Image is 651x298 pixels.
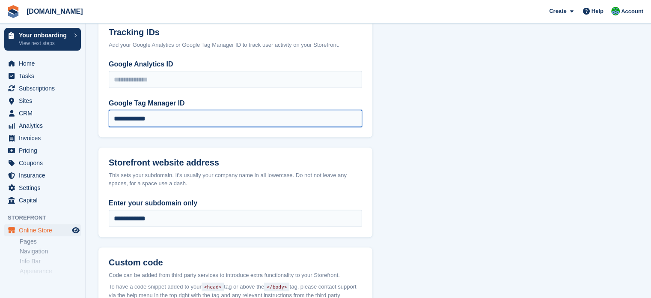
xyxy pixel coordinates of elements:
span: Invoices [19,132,70,144]
span: Analytics [19,120,70,132]
div: This sets your subdomain. It's usually your company name in all lowercase. Do not not leave any s... [109,171,362,188]
label: Google Analytics ID [109,59,362,69]
a: Your onboarding View next steps [4,28,81,51]
a: menu [4,224,81,236]
h2: Tracking IDs [109,27,362,37]
code: <head> [202,283,224,291]
h2: Custom code [109,258,362,268]
span: Create [549,7,566,15]
p: View next steps [19,39,70,47]
span: Home [19,57,70,69]
span: Sites [19,95,70,107]
a: Info Bar [20,257,81,265]
a: menu [4,57,81,69]
span: Storefront [8,214,85,222]
a: menu [4,194,81,206]
span: CRM [19,107,70,119]
a: menu [4,182,81,194]
a: Navigation [20,247,81,256]
div: Add your Google Analytics or Google Tag Manager ID to track user activity on your Storefront. [109,41,362,49]
div: Code can be added from third party services to introduce extra functionality to your Storefront. [109,271,362,280]
label: Enter your subdomain only [109,198,362,208]
a: menu [4,157,81,169]
span: Settings [19,182,70,194]
a: menu [4,169,81,181]
span: Account [621,7,643,16]
h2: Storefront website address [109,158,362,168]
a: menu [4,82,81,94]
a: menu [4,70,81,82]
span: Subscriptions [19,82,70,94]
p: Your onboarding [19,32,70,38]
code: </body> [264,283,289,291]
a: [DOMAIN_NAME] [23,4,86,18]
span: Insurance [19,169,70,181]
img: stora-icon-8386f47178a22dfd0bd8f6a31ec36ba5ce8667c1dd55bd0f319d3a0aa187defe.svg [7,5,20,18]
a: Pages [20,238,81,246]
span: Pricing [19,144,70,157]
a: Preview store [71,225,81,235]
img: Mark Bignell [611,7,620,15]
a: menu [4,120,81,132]
a: Appearance [20,267,81,275]
a: menu [4,107,81,119]
span: Tasks [19,70,70,82]
span: Coupons [19,157,70,169]
span: Help [592,7,603,15]
span: Capital [19,194,70,206]
span: Online Store [19,224,70,236]
label: Google Tag Manager ID [109,98,362,108]
a: menu [4,144,81,157]
a: menu [4,95,81,107]
a: Pop-up Form [20,277,81,285]
a: menu [4,132,81,144]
